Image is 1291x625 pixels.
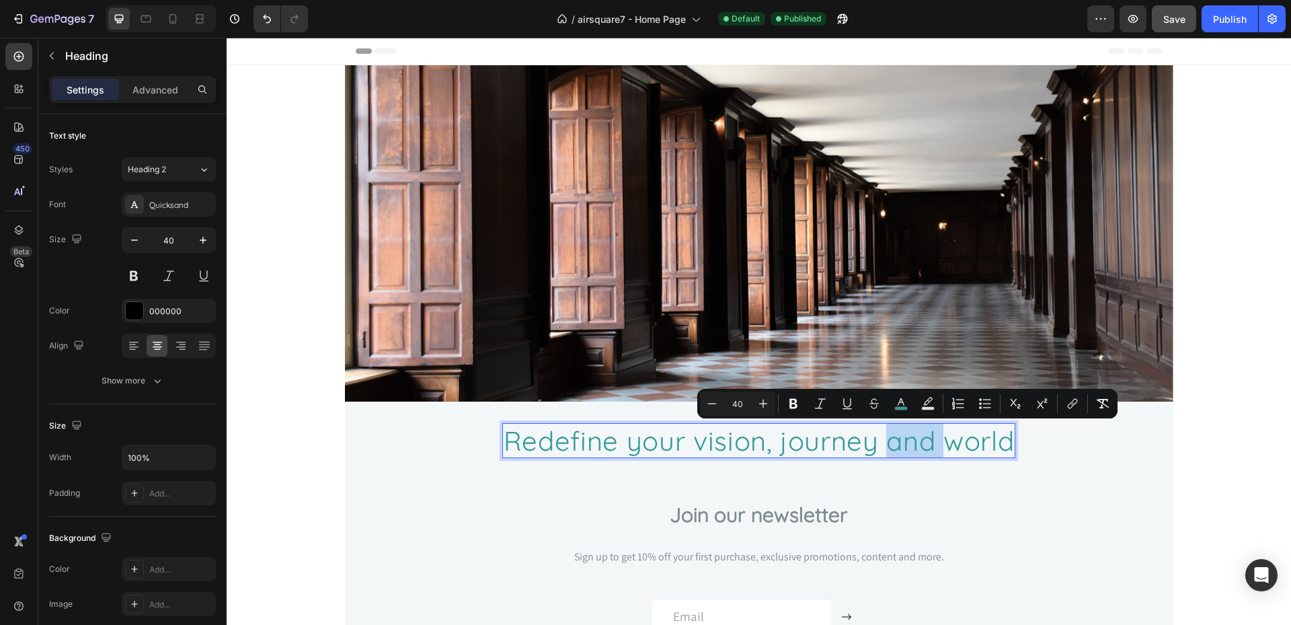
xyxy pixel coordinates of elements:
[49,337,87,355] div: Align
[122,445,215,470] input: Auto
[578,12,686,26] span: airsquare7 - Home Page
[149,488,212,500] div: Add...
[128,163,166,176] span: Heading 2
[122,157,216,182] button: Heading 2
[253,5,308,32] div: Undo/Redo
[65,48,210,64] p: Heading
[227,38,1291,625] iframe: Design area
[277,386,788,420] span: Redefine your vision, journey and world
[276,385,789,420] h2: Rich Text Editor. Editing area: main
[49,231,85,249] div: Size
[102,374,164,388] div: Show more
[49,563,70,575] div: Color
[49,369,216,393] button: Show more
[1213,12,1247,26] div: Publish
[10,246,32,257] div: Beta
[49,198,66,211] div: Font
[67,83,104,97] p: Settings
[88,11,94,27] p: 7
[49,487,80,499] div: Padding
[49,305,70,317] div: Color
[1163,13,1185,25] span: Save
[13,143,32,154] div: 450
[49,417,85,435] div: Size
[1202,5,1258,32] button: Publish
[149,199,212,211] div: Quicksand
[49,598,73,610] div: Image
[732,13,760,25] span: Default
[132,83,178,97] p: Advanced
[424,561,604,597] input: Email
[443,464,621,490] span: Join our newsletter
[49,529,114,548] div: Background
[49,451,71,464] div: Width
[784,13,821,25] span: Published
[5,5,100,32] button: 7
[149,564,212,576] div: Add...
[572,12,575,26] span: /
[1245,559,1278,591] div: Open Intercom Messenger
[49,163,73,176] div: Styles
[49,130,86,142] div: Text style
[1152,5,1196,32] button: Save
[149,305,212,318] div: 000000
[697,389,1118,418] div: Editor contextual toolbar
[348,512,717,526] span: Sign up to get 10% off your first purchase, exclusive promotions, content and more.
[149,599,212,611] div: Add...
